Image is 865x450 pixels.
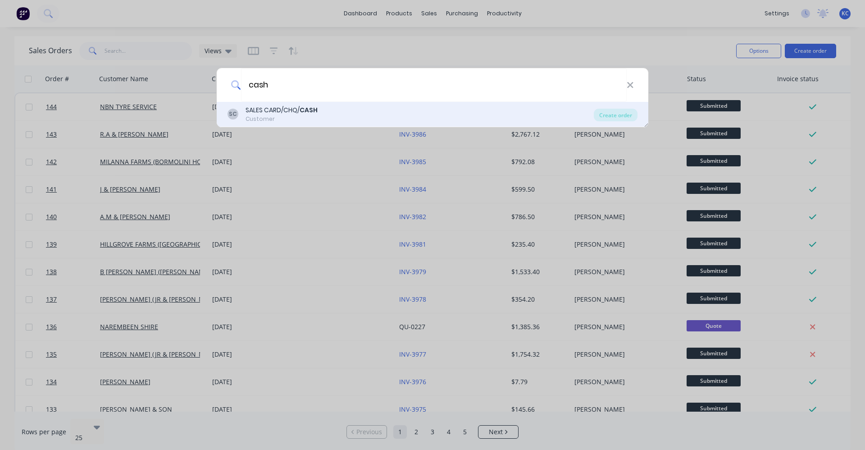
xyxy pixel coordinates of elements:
input: Enter a customer name to create a new order... [241,68,627,102]
div: SC [228,109,238,119]
div: Create order [594,109,637,121]
div: SALES CARD/CHQ/ [246,106,318,115]
b: CASH [300,106,318,115]
div: Customer [246,115,318,123]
